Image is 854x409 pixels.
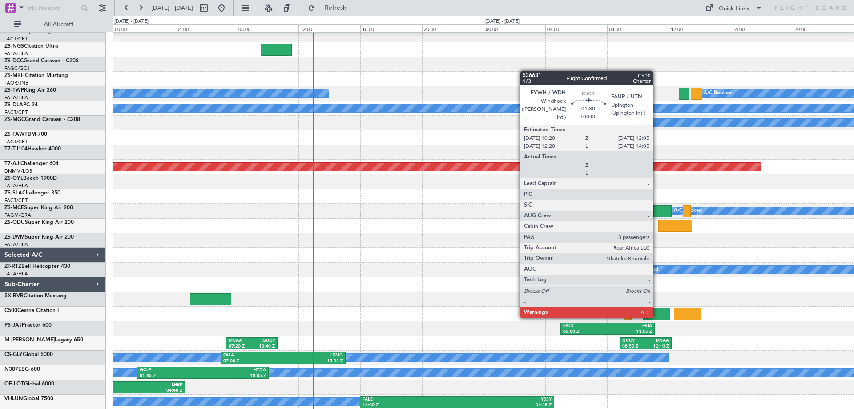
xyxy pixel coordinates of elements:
[4,146,61,152] a: T7-TJ104Hawker 4000
[4,367,40,372] a: N387EBG-600
[719,4,749,13] div: Quick Links
[4,323,22,328] span: PS-JAJ
[645,344,669,350] div: 12:10 Z
[4,220,25,225] span: ZS-ODU
[4,190,22,196] span: ZS-SLA
[317,5,354,11] span: Refresh
[252,338,275,344] div: GUCY
[622,338,645,344] div: GUCY
[545,24,607,32] div: 04:00
[4,197,28,204] a: FACT/CPT
[701,1,767,15] button: Quick Links
[298,24,360,32] div: 12:00
[10,17,97,32] button: All Aircraft
[4,88,56,93] a: ZS-TWPKing Air 260
[4,109,28,116] a: FACT/CPT
[203,373,266,379] div: 10:05 Z
[151,4,193,12] span: [DATE] - [DATE]
[4,352,53,357] a: CS-GLYGlobal 5000
[4,182,28,189] a: FALA/HLA
[563,329,608,335] div: 05:00 Z
[4,65,29,72] a: FAGC/GCJ
[27,1,78,15] input: Trip Number
[363,397,457,403] div: FALE
[4,168,32,174] a: DNMM/LOS
[4,337,55,343] span: M-[PERSON_NAME]
[704,87,732,100] div: A/C Booked
[4,190,60,196] a: ZS-SLAChallenger 350
[4,293,67,299] a: 5X-BVRCitation Mustang
[4,58,79,64] a: ZS-DCCGrand Caravan - C208
[4,132,24,137] span: ZS-FAW
[4,205,73,211] a: ZS-MCESuper King Air 200
[4,381,54,387] a: OE-LOTGlobal 6000
[4,220,74,225] a: ZS-ODUSuper King Air 200
[4,50,28,57] a: FALA/HLA
[4,73,25,78] span: ZS-MRH
[4,235,25,240] span: ZS-LWM
[4,212,31,219] a: FAGM/QRA
[4,44,58,49] a: ZS-NGSCitation Ultra
[175,24,237,32] div: 04:00
[630,263,658,276] div: A/C Booked
[4,117,25,122] span: ZS-MGC
[485,18,520,25] div: [DATE] - [DATE]
[109,382,182,388] div: LHBP
[237,24,298,32] div: 08:00
[4,205,24,211] span: ZS-MCE
[645,338,669,344] div: DNAA
[363,402,457,409] div: 16:00 Z
[223,358,283,364] div: 07:00 Z
[4,58,24,64] span: ZS-DCC
[304,1,357,15] button: Refresh
[4,176,57,181] a: ZS-OYLBeech 1900D
[23,21,94,28] span: All Aircraft
[283,352,343,359] div: LEMG
[4,337,83,343] a: M-[PERSON_NAME]Legacy 650
[4,264,21,269] span: ZT-RTZ
[109,388,182,394] div: 04:40 Z
[114,18,149,25] div: [DATE] - [DATE]
[4,396,53,401] a: VHLUNGlobal 7500
[422,24,484,32] div: 20:00
[669,24,731,32] div: 12:00
[229,338,252,344] div: DNAA
[731,24,793,32] div: 16:00
[360,24,422,32] div: 16:00
[4,308,59,313] a: C500Cessna Citation I
[622,344,645,350] div: 08:50 Z
[4,161,20,166] span: T7-AJI
[4,264,70,269] a: ZT-RTZBell Helicopter 430
[4,352,23,357] span: CS-GLY
[283,358,343,364] div: 15:05 Z
[608,323,652,329] div: FSIA
[140,367,203,373] div: GCLP
[4,367,25,372] span: N387EB
[4,308,17,313] span: C500
[4,94,28,101] a: FALA/HLA
[203,367,266,373] div: HTDA
[4,381,24,387] span: OE-LOT
[4,271,28,277] a: FALA/HLA
[4,241,28,248] a: FALA/HLA
[4,88,24,93] span: ZS-TWP
[457,397,552,403] div: YSSY
[4,73,68,78] a: ZS-MRHCitation Mustang
[620,116,648,130] div: A/C Booked
[4,146,28,152] span: T7-TJ104
[4,176,23,181] span: ZS-OYL
[113,24,175,32] div: 00:00
[4,80,28,86] a: FAOR/JNB
[457,402,552,409] div: 04:35 Z
[4,235,74,240] a: ZS-LWMSuper King Air 200
[252,344,275,350] div: 10:40 Z
[229,344,252,350] div: 07:20 Z
[4,117,80,122] a: ZS-MGCGrand Caravan - C208
[140,373,203,379] div: 01:35 Z
[4,138,28,145] a: FACT/CPT
[4,396,23,401] span: VHLUN
[563,323,608,329] div: FACT
[4,44,24,49] span: ZS-NGS
[4,161,59,166] a: T7-AJIChallenger 604
[4,132,47,137] a: ZS-FAWTBM-700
